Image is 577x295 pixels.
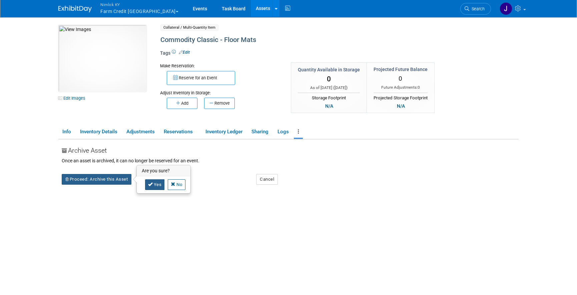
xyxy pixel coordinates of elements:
a: Edit [179,50,190,55]
span: 0 [327,75,331,83]
a: No [168,179,185,190]
span: Collateral / Multi-Quantity Item [160,24,219,31]
img: Jamie Dunn [500,2,512,15]
a: Adjustments [122,126,158,138]
button: Add [167,98,197,109]
div: Commodity Classic - Floor Mats [158,34,464,46]
div: Archive Asset [62,146,519,157]
div: As of [DATE] ( ) [298,85,360,91]
div: Storage Footprint [298,93,360,101]
span: 0 [418,85,420,90]
img: View Images [58,25,146,92]
button: Cancel [256,174,278,185]
span: Nimlok KY [100,1,178,8]
a: Sharing [247,126,272,138]
a: Reservations [160,126,200,138]
span: [DATE] [335,85,346,90]
a: Info [58,126,75,138]
a: Yes [145,179,165,190]
h3: Are you sure? [137,166,190,176]
div: Projected Storage Footprint [374,93,428,101]
span: Search [469,6,485,11]
div: Make Reservation: [160,62,281,69]
button: Reserve for an Event [167,71,235,85]
span: 0 [399,75,402,82]
div: Quantity Available in Storage [298,66,360,73]
div: Future Adjustments: [374,85,428,90]
div: Tags [160,50,464,61]
a: Edit Images [58,94,88,102]
div: Once an asset is archived, it can no longer be reserved for an event. [62,157,519,164]
div: Projected Future Balance [374,66,428,73]
a: Inventory Ledger [201,126,246,138]
div: Adjust Inventory in Storage: [160,85,281,96]
a: Search [460,3,491,15]
button: Proceed: Archive this Asset [62,174,131,185]
div: N/A [395,102,407,110]
div: N/A [323,102,335,110]
a: Logs [273,126,293,138]
a: Inventory Details [76,126,121,138]
button: Remove [204,98,235,109]
img: ExhibitDay [58,6,92,12]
